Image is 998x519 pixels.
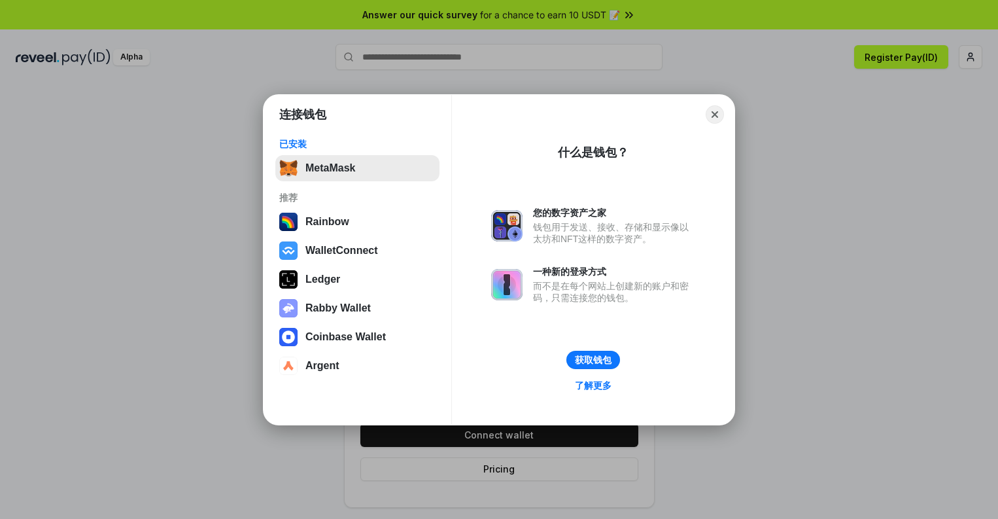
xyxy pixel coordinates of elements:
img: svg+xml,%3Csvg%20xmlns%3D%22http%3A%2F%2Fwww.w3.org%2F2000%2Fsvg%22%20fill%3D%22none%22%20viewBox... [491,269,523,300]
div: 您的数字资产之家 [533,207,695,219]
button: Argent [275,353,439,379]
img: svg+xml,%3Csvg%20width%3D%2228%22%20height%3D%2228%22%20viewBox%3D%220%200%2028%2028%22%20fill%3D... [279,242,298,260]
div: 了解更多 [575,380,611,391]
div: 一种新的登录方式 [533,266,695,277]
h1: 连接钱包 [279,107,326,122]
button: Rabby Wallet [275,295,439,321]
div: Argent [305,360,339,372]
img: svg+xml,%3Csvg%20xmlns%3D%22http%3A%2F%2Fwww.w3.org%2F2000%2Fsvg%22%20width%3D%2228%22%20height%3... [279,270,298,289]
button: MetaMask [275,155,439,181]
img: svg+xml,%3Csvg%20width%3D%2228%22%20height%3D%2228%22%20viewBox%3D%220%200%2028%2028%22%20fill%3D... [279,357,298,375]
button: Ledger [275,266,439,293]
button: 获取钱包 [566,351,620,369]
img: svg+xml,%3Csvg%20width%3D%2228%22%20height%3D%2228%22%20viewBox%3D%220%200%2028%2028%22%20fill%3D... [279,328,298,346]
div: Coinbase Wallet [305,331,386,343]
button: Coinbase Wallet [275,324,439,350]
img: svg+xml,%3Csvg%20width%3D%22120%22%20height%3D%22120%22%20viewBox%3D%220%200%20120%20120%22%20fil... [279,213,298,231]
div: 而不是在每个网站上创建新的账户和密码，只需连接您的钱包。 [533,280,695,304]
div: 推荐 [279,192,436,204]
div: 什么是钱包？ [558,145,628,160]
div: 获取钱包 [575,354,611,366]
a: 了解更多 [567,377,619,394]
div: MetaMask [305,162,355,174]
button: Rainbow [275,209,439,235]
div: Ledger [305,274,340,285]
button: Close [706,105,724,124]
button: WalletConnect [275,238,439,264]
div: 钱包用于发送、接收、存储和显示像以太坊和NFT这样的数字资产。 [533,221,695,245]
div: Rabby Wallet [305,302,371,314]
div: Rainbow [305,216,349,228]
div: 已安装 [279,138,436,150]
img: svg+xml,%3Csvg%20xmlns%3D%22http%3A%2F%2Fwww.w3.org%2F2000%2Fsvg%22%20fill%3D%22none%22%20viewBox... [279,299,298,317]
div: WalletConnect [305,245,378,257]
img: svg+xml,%3Csvg%20fill%3D%22none%22%20height%3D%2233%22%20viewBox%3D%220%200%2035%2033%22%20width%... [279,159,298,177]
img: svg+xml,%3Csvg%20xmlns%3D%22http%3A%2F%2Fwww.w3.org%2F2000%2Fsvg%22%20fill%3D%22none%22%20viewBox... [491,210,523,242]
